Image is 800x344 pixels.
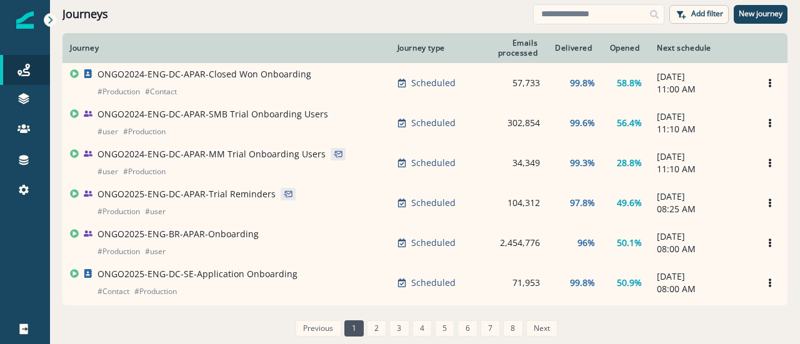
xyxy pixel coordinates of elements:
[657,83,745,96] p: 11:00 AM
[62,303,787,343] a: ONGO2025-ENG-DC-APAR-Trial Winback#user#ProductionScheduled102,79599.7%49.3%[DATE]07:25 AMOptions
[292,320,557,337] ul: Pagination
[62,183,787,223] a: ONGO2025-ENG-DC-APAR-Trial Reminders#Production#userScheduled104,31297.8%49.6%[DATE]08:25 AMOptions
[145,205,166,218] p: # user
[760,154,780,172] button: Options
[411,237,456,249] p: Scheduled
[477,117,540,129] div: 302,854
[503,320,522,337] a: Page 8
[123,125,166,138] p: # Production
[657,270,745,283] p: [DATE]
[657,150,745,163] p: [DATE]
[344,320,364,337] a: Page 1 is your current page
[617,237,642,249] p: 50.1%
[577,237,595,249] p: 96%
[62,263,787,303] a: ONGO2025-ENG-DC-SE-Application Onboarding#Contact#ProductionScheduled71,95399.8%50.9%[DATE]08:00 ...
[610,43,642,53] div: Opened
[760,114,780,132] button: Options
[657,230,745,243] p: [DATE]
[657,123,745,135] p: 11:10 AM
[97,165,118,178] p: # user
[481,320,500,337] a: Page 7
[657,43,745,53] div: Next schedule
[617,197,642,209] p: 49.6%
[70,43,382,53] div: Journey
[570,117,595,129] p: 99.6%
[526,320,557,337] a: Next page
[97,148,326,160] p: ONGO2024-ENG-DC-APAR-MM Trial Onboarding Users
[97,268,297,280] p: ONGO2025-ENG-DC-SE-Application Onboarding
[411,77,456,89] p: Scheduled
[97,188,276,200] p: ONGO2025-ENG-DC-APAR-Trial Reminders
[617,77,642,89] p: 58.8%
[617,157,642,169] p: 28.8%
[134,285,177,298] p: # Production
[555,43,594,53] div: Delivered
[435,320,454,337] a: Page 5
[657,243,745,255] p: 08:00 AM
[389,320,409,337] a: Page 3
[411,277,456,289] p: Scheduled
[477,277,540,289] div: 71,953
[570,277,595,289] p: 99.8%
[734,5,787,24] button: New journey
[617,117,642,129] p: 56.4%
[570,157,595,169] p: 99.3%
[97,125,118,138] p: # user
[570,77,595,89] p: 99.8%
[411,197,456,209] p: Scheduled
[145,86,177,98] p: # Contact
[760,273,780,292] button: Options
[411,157,456,169] p: Scheduled
[412,320,432,337] a: Page 4
[477,38,540,58] div: Emails processed
[657,190,745,203] p: [DATE]
[97,285,129,298] p: # Contact
[457,320,477,337] a: Page 6
[570,197,595,209] p: 97.8%
[123,165,166,178] p: # Production
[397,43,462,53] div: Journey type
[97,68,311,81] p: ONGO2024-ENG-DC-APAR-Closed Won Onboarding
[97,205,140,218] p: # Production
[62,63,787,103] a: ONGO2024-ENG-DC-APAR-Closed Won Onboarding#Production#ContactScheduled57,73399.8%58.8%[DATE]11:00...
[617,277,642,289] p: 50.9%
[477,197,540,209] div: 104,312
[97,86,140,98] p: # Production
[62,143,787,183] a: ONGO2024-ENG-DC-APAR-MM Trial Onboarding Users#user#ProductionScheduled34,34999.3%28.8%[DATE]11:1...
[739,9,782,18] p: New journey
[62,7,108,21] h1: Journeys
[367,320,386,337] a: Page 2
[760,74,780,92] button: Options
[657,163,745,175] p: 11:10 AM
[62,103,787,143] a: ONGO2024-ENG-DC-APAR-SMB Trial Onboarding Users#user#ProductionScheduled302,85499.6%56.4%[DATE]11...
[477,77,540,89] div: 57,733
[760,233,780,252] button: Options
[669,5,729,24] button: Add filter
[411,117,456,129] p: Scheduled
[97,108,328,120] p: ONGO2024-ENG-DC-APAR-SMB Trial Onboarding Users
[760,194,780,212] button: Options
[477,237,540,249] div: 2,454,776
[97,245,140,258] p: # Production
[657,71,745,83] p: [DATE]
[62,223,787,263] a: ONGO2025-ENG-BR-APAR-Onboarding#Production#userScheduled2,454,77696%50.1%[DATE]08:00 AMOptions
[657,111,745,123] p: [DATE]
[657,283,745,295] p: 08:00 AM
[97,228,259,240] p: ONGO2025-ENG-BR-APAR-Onboarding
[145,245,166,258] p: # user
[477,157,540,169] div: 34,349
[657,203,745,215] p: 08:25 AM
[16,11,34,29] img: Inflection
[691,9,723,18] p: Add filter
